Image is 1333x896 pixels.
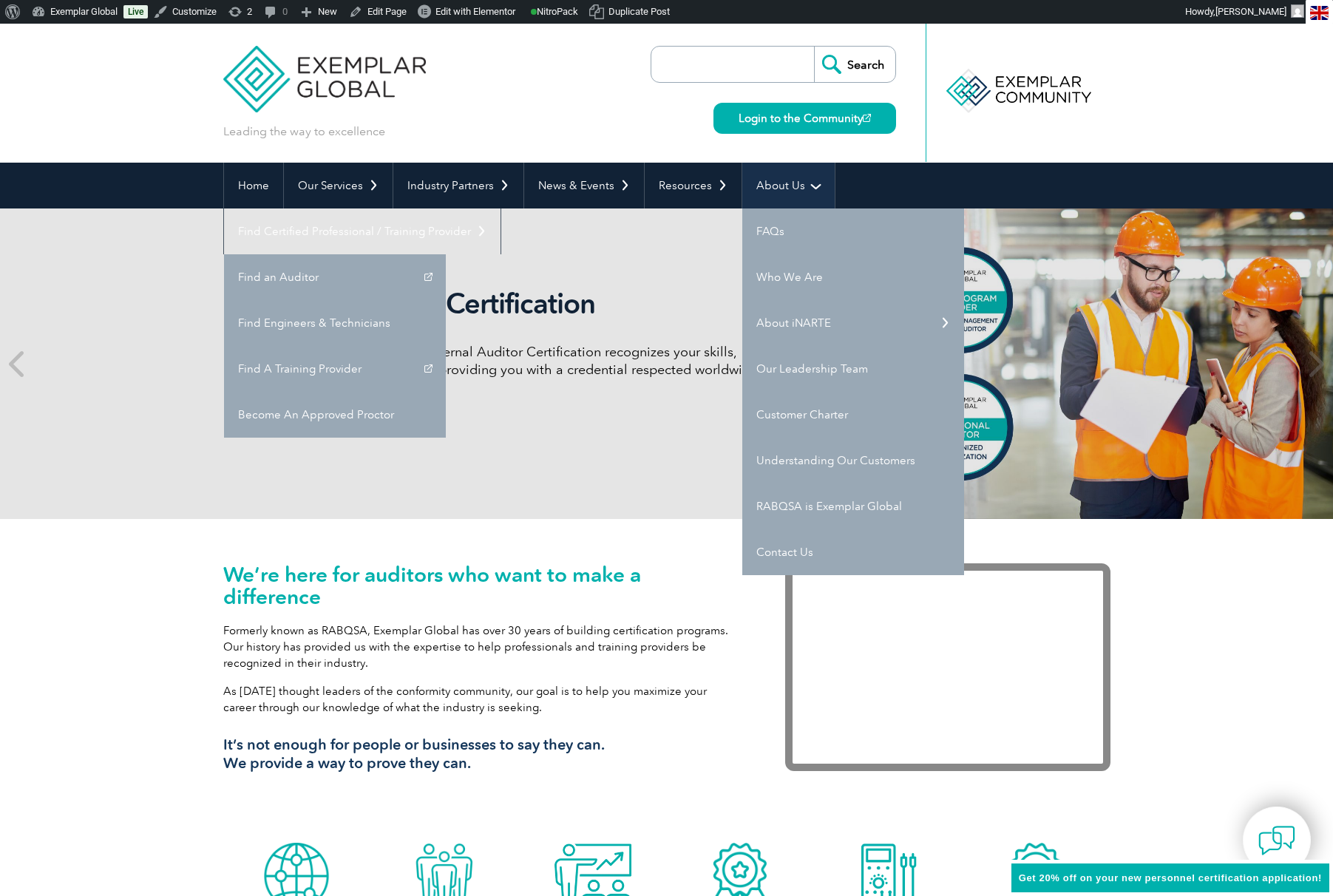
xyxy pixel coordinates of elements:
a: Contact Us [742,529,964,575]
a: About Us [742,163,835,208]
p: Leading the way to excellence [223,123,385,140]
a: About iNARTE [742,300,964,346]
img: open_square.png [863,114,871,122]
a: Resources [645,163,742,208]
img: Exemplar Global [223,24,427,112]
img: en [1310,6,1329,20]
a: Understanding Our Customers [742,438,964,483]
h3: It’s not enough for people or businesses to say they can. We provide a way to prove they can. [223,736,741,773]
a: Login to the Community [713,103,896,134]
span: Get 20% off on your new personnel certification application! [1019,872,1322,883]
a: Find Engineers & Technicians [224,300,446,346]
a: Our Leadership Team [742,346,964,392]
span: [PERSON_NAME] [1215,6,1286,17]
p: Discover how our redesigned Internal Auditor Certification recognizes your skills, achievements, ... [245,343,800,379]
a: Find an Auditor [224,254,446,300]
a: Industry Partners [393,163,523,208]
a: Home [224,163,283,208]
a: RABQSA is Exemplar Global [742,483,964,529]
a: Who We Are [742,254,964,300]
a: Our Services [284,163,393,208]
h2: Internal Auditor Certification [245,287,800,321]
p: Formerly known as RABQSA, Exemplar Global has over 30 years of building certification programs. O... [223,622,741,671]
a: Become An Approved Proctor [224,392,446,438]
input: Search [814,47,895,82]
h1: We’re here for auditors who want to make a difference [223,563,741,608]
img: contact-chat.png [1258,822,1295,859]
a: FAQs [742,208,964,254]
a: News & Events [524,163,644,208]
a: Live [123,5,148,18]
iframe: Exemplar Global: Working together to make a difference [785,563,1110,771]
span: Edit with Elementor [435,6,515,17]
a: Find A Training Provider [224,346,446,392]
a: Customer Charter [742,392,964,438]
a: Find Certified Professional / Training Provider [224,208,501,254]
p: As [DATE] thought leaders of the conformity community, our goal is to help you maximize your care... [223,683,741,716]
